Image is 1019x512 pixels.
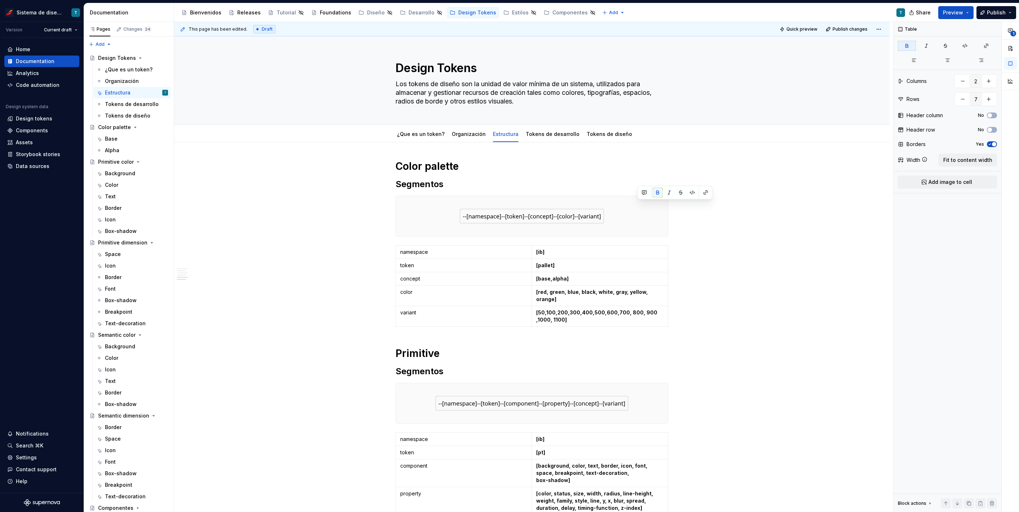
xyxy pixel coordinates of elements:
button: Add [87,39,114,49]
div: Primitive color [98,158,134,165]
button: Quick preview [777,24,821,34]
a: Storybook stories [4,149,79,160]
div: Box-shadow [105,401,137,408]
div: Componentes [98,504,133,512]
a: Box-shadow [93,468,171,479]
a: Box-shadow [93,398,171,410]
div: Bienvenidos [190,9,221,16]
a: Desarrollo [397,7,445,18]
div: Estilos [512,9,529,16]
div: Pages [89,26,110,32]
a: Organización [93,75,171,87]
label: No [978,112,984,118]
div: Alpha [105,147,119,154]
div: Releases [237,9,261,16]
a: EstructuraT [93,87,171,98]
strong: [ib] [536,249,544,255]
button: Publish changes [824,24,871,34]
h1: Color palette [396,160,668,173]
div: Organización [105,78,139,85]
div: Header row [906,126,935,133]
span: Current draft [44,27,72,33]
div: Design system data [6,104,48,110]
button: Search ⌘K [4,440,79,451]
div: Estructura [490,126,521,141]
div: Search ⌘K [16,442,43,449]
div: Background [105,170,135,177]
a: Box-shadow [93,295,171,306]
strong: [background, color, text, border, icon, font, space, breakpoint, text-decoration, [536,463,649,476]
a: Icon [93,445,171,456]
a: Estilos [500,7,539,18]
p: concept [400,275,527,282]
div: Storybook stories [16,151,60,158]
a: Design Tokens [87,52,171,64]
div: Icon [105,366,116,373]
h2: Segmentos [396,366,668,377]
a: Tutorial [265,7,307,18]
div: Color [105,354,118,362]
div: Block actions [898,500,926,506]
div: Tokens de diseño [584,126,635,141]
span: Publish changes [833,26,868,32]
div: Tutorial [277,9,296,16]
h2: Segmentos [396,178,668,190]
p: namespace [400,248,527,256]
a: Data sources [4,160,79,172]
div: Contact support [16,466,57,473]
a: Icon [93,260,171,272]
a: Border [93,421,171,433]
a: Text [93,375,171,387]
a: Home [4,44,79,55]
a: Primitive dimension [87,237,171,248]
div: Code automation [16,81,59,89]
div: Header column [906,112,943,119]
div: ¿Que es un token? [394,126,447,141]
div: Design Tokens [98,54,136,62]
strong: [color, status, size, width, radius, line-height, weight, family, style, line, y, x, blur, spread... [536,490,654,511]
div: Border [105,389,122,396]
div: Space [105,435,121,442]
a: Text-decoration [93,318,171,329]
div: T [164,89,166,96]
div: Color [105,181,118,189]
div: Help [16,478,27,485]
div: Background [105,343,135,350]
div: Font [105,285,116,292]
label: No [978,127,984,133]
span: Add image to cell [928,178,972,186]
div: Componentes [552,9,588,16]
button: Add image to cell [898,176,997,189]
div: Borders [906,141,926,148]
strong: [red, green, blue, black, white, gray, yellow, orange] [536,289,649,302]
p: component [400,462,527,469]
textarea: Design Tokens [394,59,667,77]
span: Add [96,41,105,47]
a: Tokens de desarrollo [526,131,579,137]
div: Space [105,251,121,258]
strong: [pallet] [536,262,555,268]
div: Breakpoint [105,481,132,489]
div: T [899,10,902,16]
a: Icon [93,364,171,375]
a: Bienvenidos [178,7,224,18]
div: Changes [123,26,151,32]
div: Tokens de desarrollo [105,101,159,108]
strong: box-shadow] [536,477,570,483]
div: Components [16,127,48,134]
div: Documentation [16,58,54,65]
div: Icon [105,262,116,269]
div: Border [105,424,122,431]
div: Box-shadow [105,228,137,235]
strong: [pt] [536,449,545,455]
div: Box-shadow [105,297,137,304]
a: Breakpoint [93,306,171,318]
p: namespace [400,436,527,443]
button: Current draft [41,25,81,35]
strong: [50,100,200,300,400,500,600,700, 800, 900 ,1000, 1100] [536,309,658,323]
a: Box-shadow [93,225,171,237]
div: Border [105,204,122,212]
a: Color [93,352,171,364]
a: Estructura [493,131,519,137]
div: Estructura [105,89,131,96]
